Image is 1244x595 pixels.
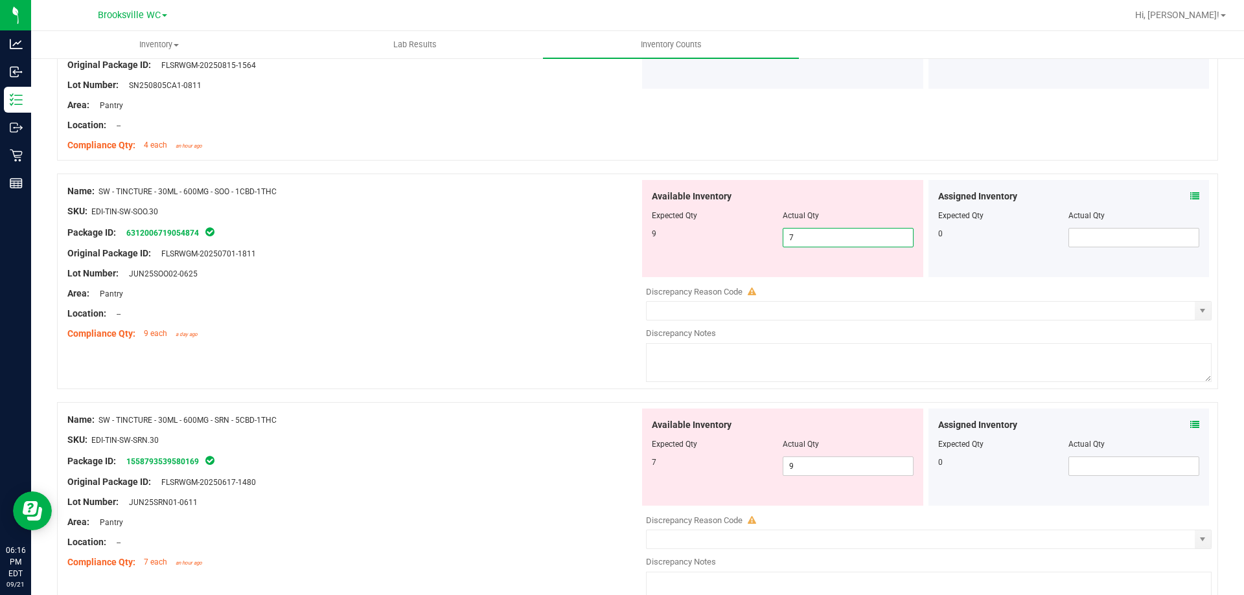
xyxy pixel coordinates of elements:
[6,544,25,579] p: 06:16 PM EDT
[13,491,52,530] iframe: Resource center
[67,517,89,527] span: Area:
[67,80,119,90] span: Lot Number:
[67,497,119,507] span: Lot Number:
[646,515,743,525] span: Discrepancy Reason Code
[67,456,116,466] span: Package ID:
[32,39,286,51] span: Inventory
[144,140,167,150] span: 4 each
[67,206,87,216] span: SKU:
[10,121,23,134] inline-svg: Outbound
[155,478,256,487] span: FLSRWGM-20250617-1480
[67,434,87,445] span: SKU:
[623,39,719,51] span: Inventory Counts
[10,177,23,190] inline-svg: Reports
[67,120,106,130] span: Location:
[126,229,199,238] a: 6312006719054874
[652,440,697,449] span: Expected Qty
[93,518,123,527] span: Pantry
[1195,530,1211,548] span: select
[144,557,167,567] span: 7 each
[67,248,151,258] span: Original Package ID:
[652,190,731,203] span: Available Inventory
[144,329,167,338] span: 9 each
[1068,210,1199,221] div: Actual Qty
[98,10,161,21] span: Brooksville WC
[783,457,913,475] input: 9
[783,211,819,220] span: Actual Qty
[126,457,199,466] a: 1558793539580169
[110,309,121,319] span: --
[652,211,697,220] span: Expected Qty
[10,38,23,51] inline-svg: Analytics
[31,31,287,58] a: Inventory
[543,31,799,58] a: Inventory Counts
[67,308,106,319] span: Location:
[67,227,116,238] span: Package ID:
[938,456,1069,468] div: 0
[67,186,95,196] span: Name:
[67,288,89,298] span: Area:
[938,228,1069,240] div: 0
[110,538,121,547] span: --
[93,289,123,298] span: Pantry
[6,579,25,589] p: 09/21
[122,498,198,507] span: JUN25SRN01-0611
[67,328,135,339] span: Compliance Qty:
[10,149,23,162] inline-svg: Retail
[646,556,1212,568] div: Discrepancy Notes
[67,414,95,425] span: Name:
[155,249,256,258] span: FLSRWGM-20250701-1811
[155,61,256,70] span: FLSRWGM-20250815-1564
[938,190,1017,203] span: Assigned Inventory
[204,454,216,467] span: In Sync
[646,287,743,297] span: Discrepancy Reason Code
[652,458,656,467] span: 7
[91,436,159,445] span: EDI-TIN-SW-SRN.30
[10,93,23,106] inline-svg: Inventory
[67,557,135,567] span: Compliance Qty:
[122,81,202,90] span: SN250805CA1-0811
[938,438,1069,450] div: Expected Qty
[646,327,1212,340] div: Discrepancy Notes
[938,210,1069,221] div: Expected Qty
[10,65,23,78] inline-svg: Inbound
[98,187,277,196] span: SW - TINCTURE - 30ML - 600MG - SOO - 1CBD-1THC
[176,143,202,149] span: an hour ago
[1068,438,1199,450] div: Actual Qty
[287,31,543,58] a: Lab Results
[67,100,89,110] span: Area:
[204,225,216,238] span: In Sync
[122,269,198,278] span: JUN25SOO02-0625
[67,537,106,547] span: Location:
[376,39,454,51] span: Lab Results
[91,207,158,216] span: EDI-TIN-SW-SOO.30
[1195,302,1211,320] span: select
[98,416,277,425] span: SW - TINCTURE - 30ML - 600MG - SRN - 5CBD-1THC
[1135,10,1219,20] span: Hi, [PERSON_NAME]!
[652,418,731,432] span: Available Inventory
[67,477,151,487] span: Original Package ID:
[67,140,135,150] span: Compliance Qty:
[67,60,151,70] span: Original Package ID:
[176,331,198,337] span: a day ago
[110,121,121,130] span: --
[938,418,1017,432] span: Assigned Inventory
[93,101,123,110] span: Pantry
[67,268,119,278] span: Lot Number:
[652,229,656,238] span: 9
[176,560,202,566] span: an hour ago
[783,440,819,449] span: Actual Qty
